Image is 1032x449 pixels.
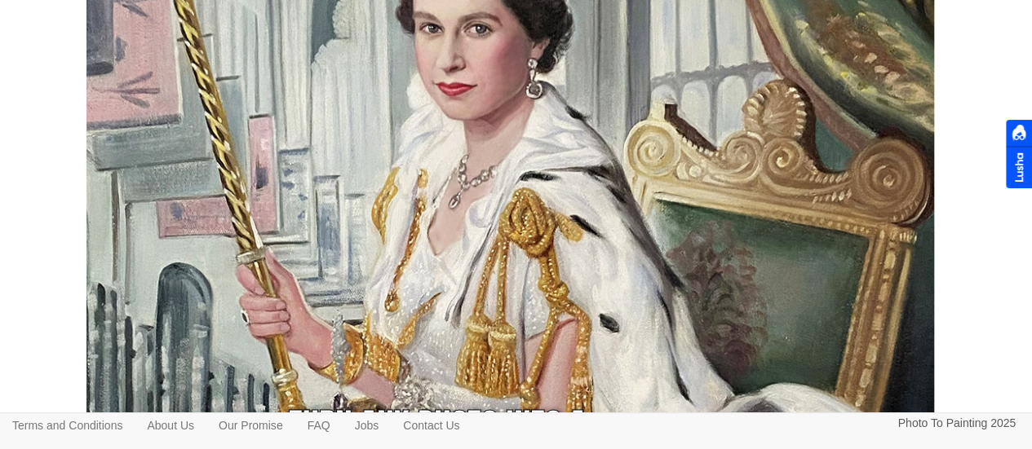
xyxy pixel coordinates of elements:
a: FAQ [295,413,343,438]
a: About Us [135,413,206,438]
a: Jobs [343,413,392,438]
p: Photo To Painting 2025 [897,413,1016,434]
a: Our Promise [206,413,295,438]
a: Contact Us [391,413,472,438]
